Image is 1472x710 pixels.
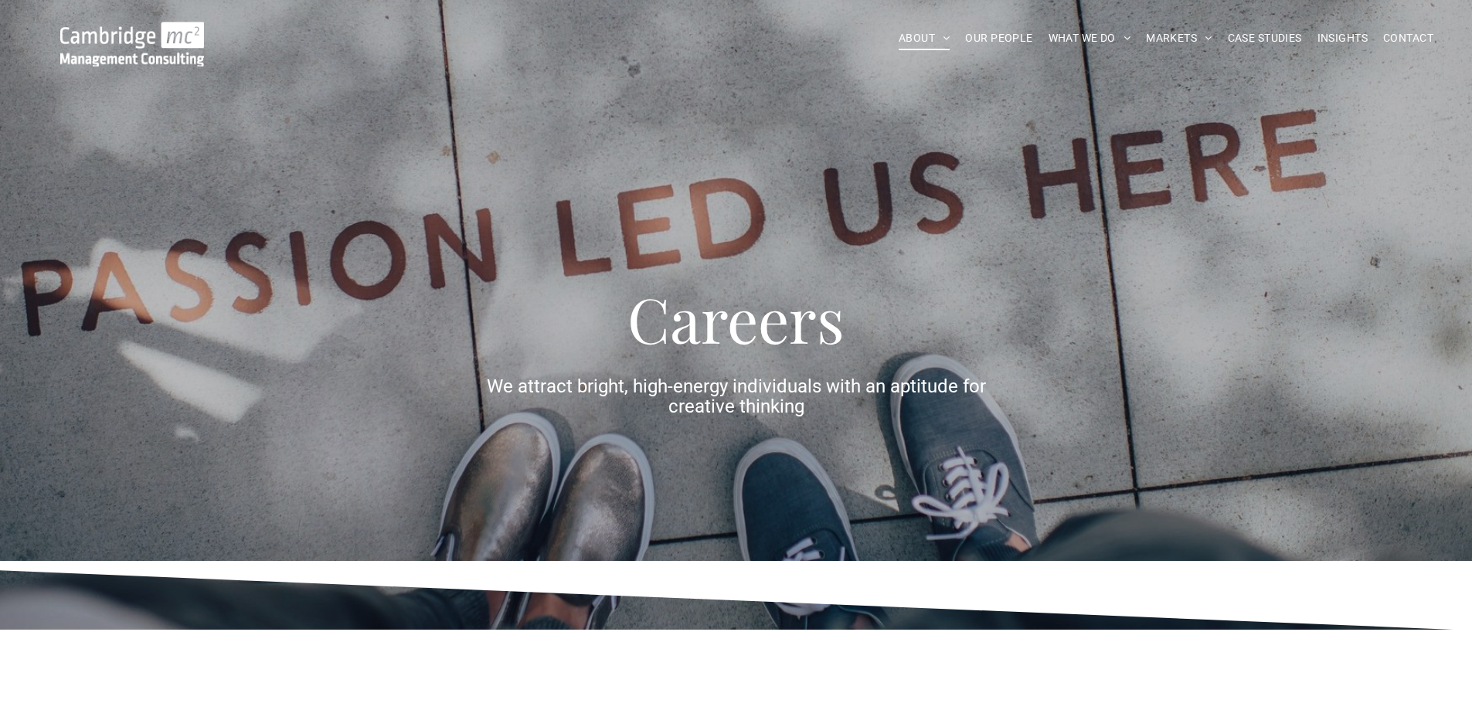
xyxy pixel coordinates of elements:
[1138,26,1219,50] a: MARKETS
[487,375,986,417] span: We attract bright, high-energy individuals with an aptitude for creative thinking
[627,277,845,359] span: Careers
[1041,26,1139,50] a: WHAT WE DO
[60,22,204,66] img: Go to Homepage
[1220,26,1310,50] a: CASE STUDIES
[1310,26,1375,50] a: INSIGHTS
[1375,26,1441,50] a: CONTACT
[891,26,958,50] a: ABOUT
[957,26,1040,50] a: OUR PEOPLE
